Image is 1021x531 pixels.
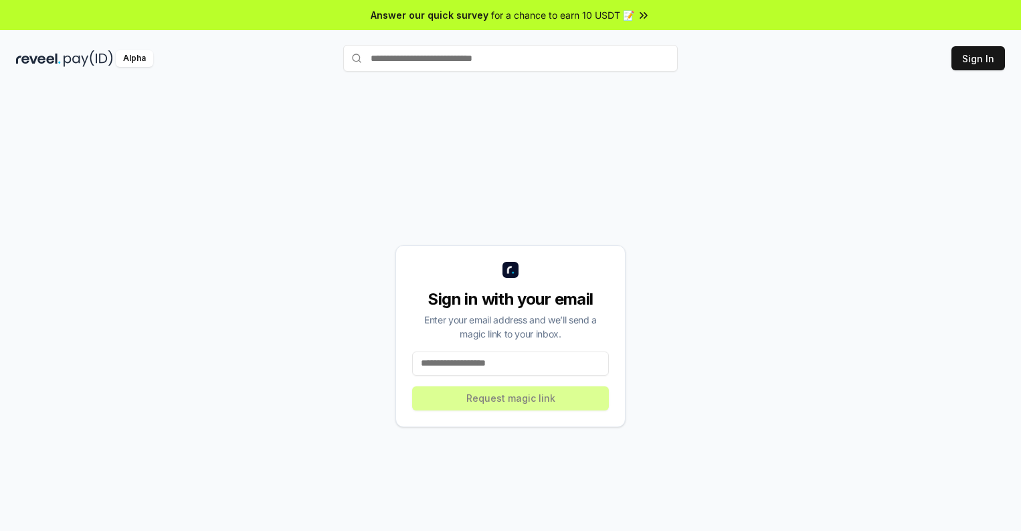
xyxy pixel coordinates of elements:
[64,50,113,67] img: pay_id
[951,46,1005,70] button: Sign In
[16,50,61,67] img: reveel_dark
[502,262,519,278] img: logo_small
[116,50,153,67] div: Alpha
[412,289,609,310] div: Sign in with your email
[371,8,488,22] span: Answer our quick survey
[491,8,634,22] span: for a chance to earn 10 USDT 📝
[412,313,609,341] div: Enter your email address and we’ll send a magic link to your inbox.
